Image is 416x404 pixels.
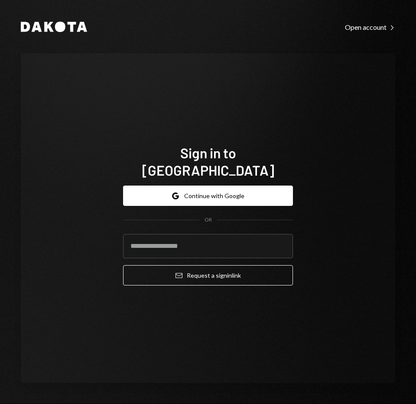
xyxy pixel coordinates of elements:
[123,144,293,179] h1: Sign in to [GEOGRAPHIC_DATA]
[123,186,293,206] button: Continue with Google
[205,216,212,224] div: OR
[123,265,293,285] button: Request a signinlink
[345,23,395,32] div: Open account
[345,22,395,32] a: Open account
